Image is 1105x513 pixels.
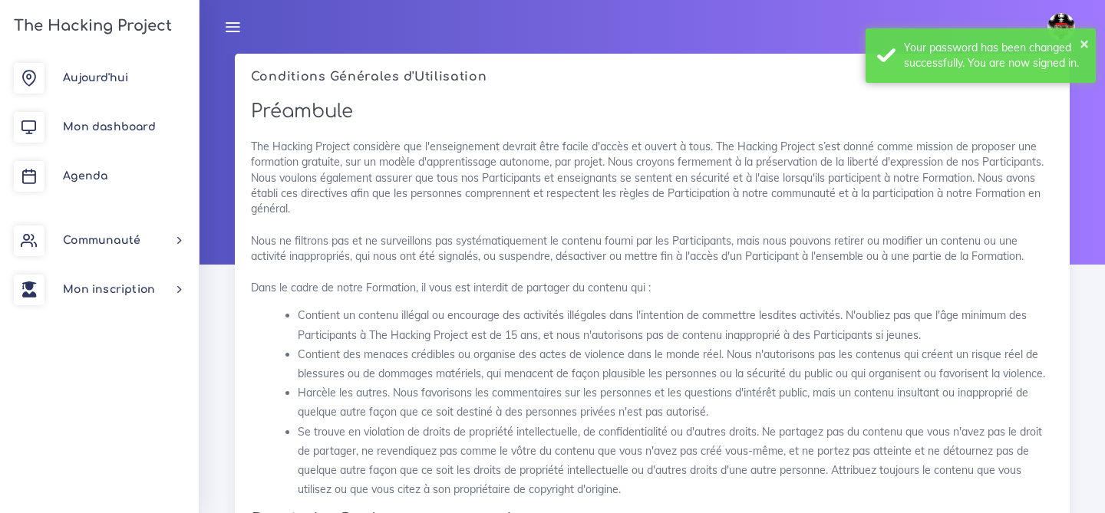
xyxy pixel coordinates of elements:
h5: Conditions Générales d'Utilisation [251,70,1054,84]
h3: The Hacking Project [9,18,172,35]
p: Nous ne filtrons pas et ne surveillons pas systématiquement le contenu fourni par les Participant... [251,233,1054,265]
li: Contient un contenu illégal ou encourage des activités illégales dans l'intention de commettre le... [298,306,1054,344]
span: Mon inscription [63,284,155,295]
p: The Hacking Project considère que l'enseignement devrait être facile d'accès et ouvert à tous. Th... [251,139,1054,216]
span: Mon dashboard [63,121,156,133]
button: × [1080,35,1089,51]
span: Aujourd'hui [63,72,128,84]
h2: Préambule [251,100,1054,123]
li: Harcèle les autres. Nous favorisons les commentaires sur les personnes et les questions d'intérêt... [298,383,1054,422]
span: Communauté [63,235,140,246]
li: Contient des menaces crédibles ou organise des actes de violence dans le monde réel. Nous n'autor... [298,345,1054,383]
p: Dans le cadre de notre Formation, il vous est interdit de partager du contenu qui : [251,280,1054,295]
div: Your password has been changed successfully. You are now signed in. [904,40,1084,71]
img: avatar [1047,13,1075,41]
li: Se trouve en violation de droits de propriété intellectuelle, de confidentialité ou d'autres droi... [298,423,1054,500]
span: Agenda [63,170,107,182]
